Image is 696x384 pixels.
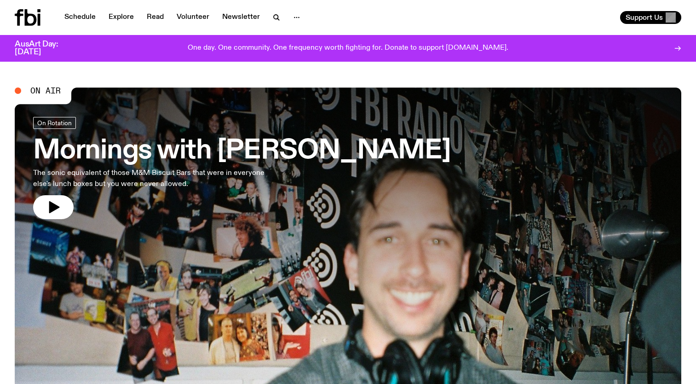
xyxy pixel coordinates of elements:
a: Schedule [59,11,101,24]
h3: AusArt Day: [DATE] [15,41,74,56]
span: On Rotation [37,119,72,126]
h3: Mornings with [PERSON_NAME] [33,138,451,164]
button: Support Us [620,11,681,24]
a: On Rotation [33,117,76,129]
a: Explore [103,11,139,24]
a: Mornings with [PERSON_NAME]The sonic equivalent of those M&M Biscuit Bars that were in everyone e... [33,117,451,219]
p: One day. One community. One frequency worth fighting for. Donate to support [DOMAIN_NAME]. [188,44,508,52]
p: The sonic equivalent of those M&M Biscuit Bars that were in everyone else's lunch boxes but you w... [33,168,269,190]
a: Read [141,11,169,24]
span: Support Us [626,13,663,22]
span: On Air [30,87,61,95]
a: Newsletter [217,11,265,24]
a: Volunteer [171,11,215,24]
